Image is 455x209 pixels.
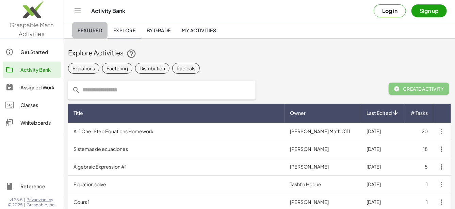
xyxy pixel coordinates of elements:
td: Equation solve [68,176,285,193]
span: My Activities [182,27,216,33]
div: Assigned Work [20,83,58,91]
td: Tashfia Hoque [285,176,361,193]
span: v1.28.5 [10,197,23,203]
td: 20 [405,123,433,140]
a: Activity Bank [3,62,61,78]
span: By Grade [146,27,170,33]
span: | [24,202,26,208]
td: [DATE] [361,140,405,158]
td: [PERSON_NAME] Math C111 [285,123,361,140]
a: Get Started [3,44,61,60]
button: Toggle navigation [72,5,83,16]
div: Factoring [107,65,128,72]
span: Graspable Math Activities [10,21,54,37]
div: Reference [20,182,58,190]
span: Last Edited [367,109,392,117]
button: Create Activity [389,83,450,95]
td: [DATE] [361,123,405,140]
span: Graspable, Inc. [27,202,56,208]
a: Reference [3,178,61,194]
div: Activity Bank [20,66,58,74]
a: Assigned Work [3,79,61,95]
span: © 2025 [8,202,23,208]
span: Owner [290,109,306,117]
td: 18 [405,140,433,158]
span: Featured [78,27,102,33]
td: [PERSON_NAME] [285,140,361,158]
div: Equations [72,65,95,72]
div: Whiteboards [20,119,58,127]
td: Sistemas de ecuaciones [68,140,285,158]
button: Log in [374,4,406,17]
td: Algebraic Expression #1 [68,158,285,176]
div: Get Started [20,48,58,56]
i: prepended action [72,86,80,94]
td: [DATE] [361,176,405,193]
td: [PERSON_NAME] [285,158,361,176]
td: A-1 One-Step Equations Homework [68,123,285,140]
button: Sign up [411,4,447,17]
div: Radicals [177,65,195,72]
a: Classes [3,97,61,113]
span: | [24,197,26,203]
span: Title [74,109,83,117]
div: Explore Activities [68,48,451,59]
div: Distribution [140,65,165,72]
div: Classes [20,101,58,109]
td: [DATE] [361,158,405,176]
span: Create Activity [394,86,444,92]
span: Explore [113,27,135,33]
span: # Tasks [411,109,428,117]
td: 1 [405,176,433,193]
a: Privacy policy [27,197,56,203]
a: Whiteboards [3,115,61,131]
td: 5 [405,158,433,176]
